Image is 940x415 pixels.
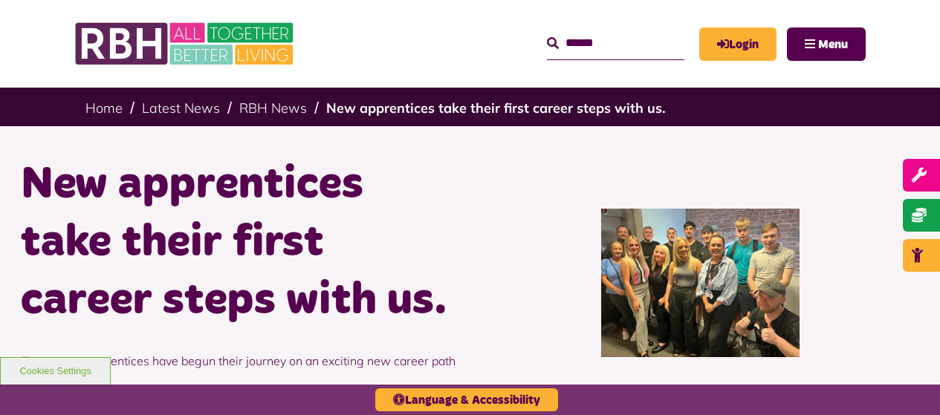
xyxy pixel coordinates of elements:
[21,330,459,410] p: Eleven new apprentices have begun their journey on an exciting new career path working with us.
[85,99,123,117] a: Home
[326,99,665,117] a: New apprentices take their first career steps with us.
[873,348,940,415] iframe: Netcall Web Assistant for live chat
[601,209,800,357] img: Group Photo Of Apprentices
[239,99,307,117] a: RBH News
[21,156,459,330] h1: New apprentices take their first career steps with us.
[375,388,558,411] button: Language & Accessibility
[699,27,777,61] a: MyRBH
[74,15,297,73] img: RBH
[787,27,866,61] button: Navigation
[818,39,848,50] span: Menu
[142,99,220,117] a: Latest News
